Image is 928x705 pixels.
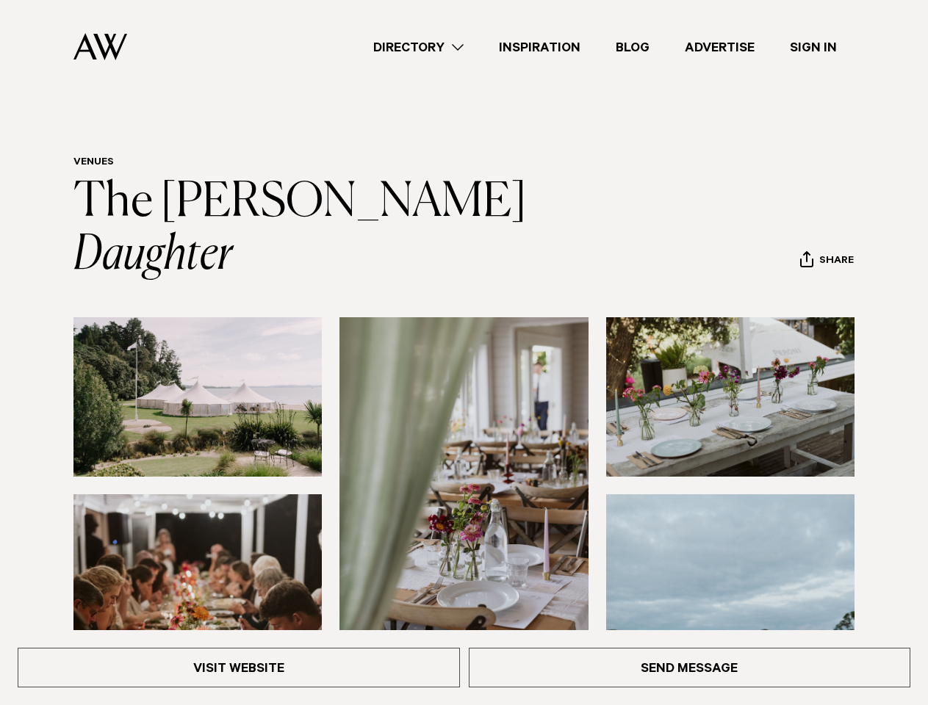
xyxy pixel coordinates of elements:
img: Table setting with flowers at The Farmers Daughter [606,317,855,477]
span: Share [819,255,854,269]
a: Sign In [772,37,855,57]
img: Marquees by the water at The Farmers Daughter [73,317,322,477]
a: The [PERSON_NAME] Daughter [73,179,534,279]
a: Blog [598,37,667,57]
button: Share [799,250,855,272]
a: Directory [356,37,481,57]
a: Advertise [667,37,772,57]
a: Venues [73,157,114,169]
a: Indoor reception styling at The Farmers Daughter [339,317,588,653]
img: Indoor reception styling at The Farmers Daughter [339,317,588,651]
img: Auckland Weddings Logo [73,33,127,60]
a: Visit Website [18,648,460,687]
a: Inspiration [481,37,598,57]
a: Send Message [469,648,911,687]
